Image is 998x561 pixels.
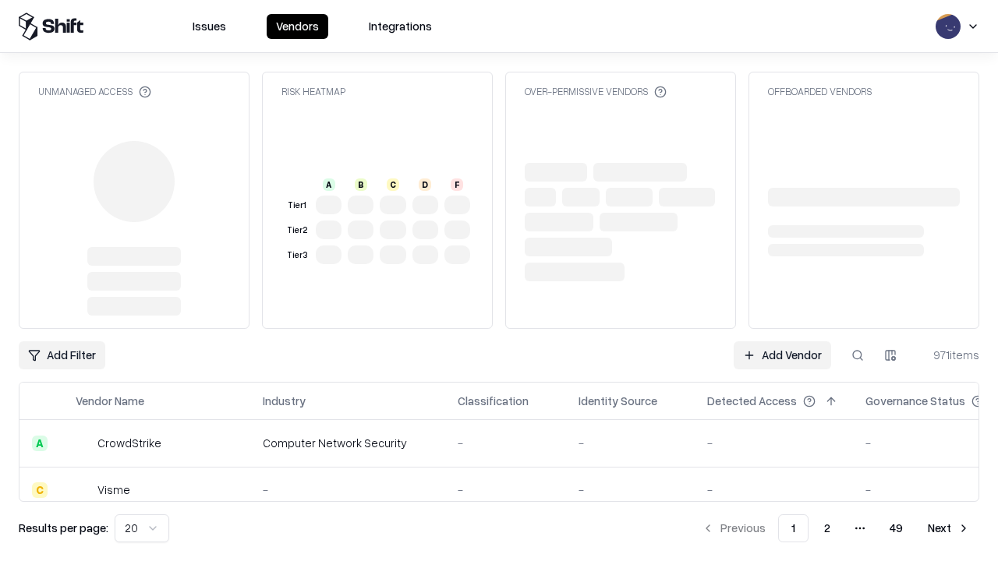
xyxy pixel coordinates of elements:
div: Visme [97,482,130,498]
img: CrowdStrike [76,436,91,451]
div: Unmanaged Access [38,85,151,98]
button: Issues [183,14,235,39]
div: - [263,482,433,498]
button: Next [918,514,979,542]
div: A [323,178,335,191]
div: A [32,436,48,451]
div: 971 items [917,347,979,363]
img: Visme [76,482,91,498]
div: - [707,435,841,451]
div: Industry [263,393,306,409]
button: Add Filter [19,341,105,369]
div: Detected Access [707,393,797,409]
div: - [579,482,682,498]
div: Governance Status [865,393,965,409]
div: - [458,435,554,451]
div: D [419,178,431,191]
div: Tier 2 [285,224,310,237]
div: Computer Network Security [263,435,433,451]
nav: pagination [692,514,979,542]
div: Vendor Name [76,393,144,409]
div: Offboarded Vendors [768,85,872,98]
a: Add Vendor [734,341,831,369]
div: Over-Permissive Vendors [525,85,667,98]
p: Results per page: [19,520,108,536]
div: Tier 3 [285,249,310,262]
div: Risk Heatmap [281,85,345,98]
div: C [387,178,399,191]
div: CrowdStrike [97,435,161,451]
div: - [707,482,841,498]
div: - [579,435,682,451]
button: Integrations [359,14,441,39]
button: 2 [812,514,843,542]
div: Classification [458,393,529,409]
div: C [32,482,48,498]
div: B [355,178,367,191]
button: 49 [877,514,915,542]
div: Tier 1 [285,199,310,212]
button: Vendors [267,14,328,39]
div: - [458,482,554,498]
div: F [451,178,463,191]
button: 1 [778,514,809,542]
div: Identity Source [579,393,657,409]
